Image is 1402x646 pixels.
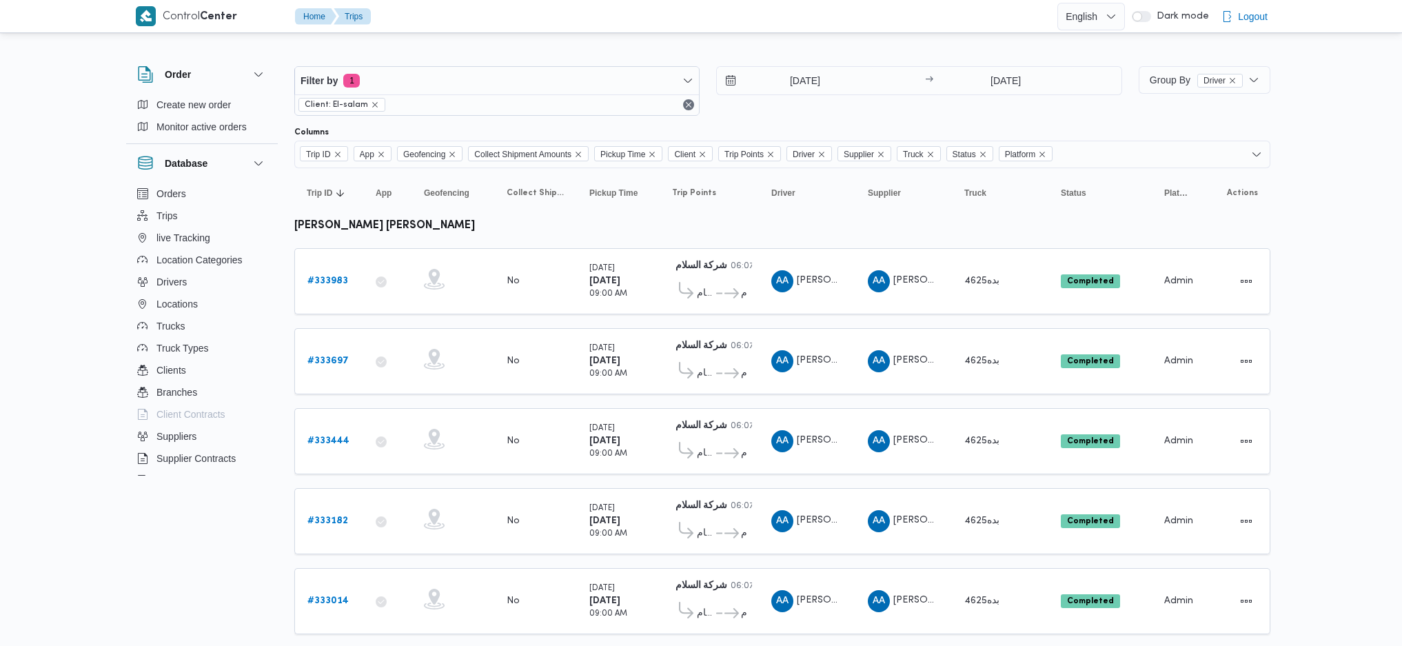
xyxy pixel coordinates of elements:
small: 09:00 AM [589,530,627,538]
button: Create new order [132,94,272,116]
small: 09:00 AM [589,450,627,458]
a: #333182 [307,513,348,529]
h3: Order [165,66,191,83]
span: Drivers [156,274,187,290]
div: No [507,435,520,447]
button: Remove Trip ID from selection in this group [334,150,342,159]
span: بده4625 [964,516,999,525]
img: X8yXhbKr1z7QwAAAABJRU5ErkJggg== [136,6,156,26]
span: Group By Driver [1150,74,1243,85]
span: Pickup Time [589,188,638,199]
span: Actions [1227,188,1258,199]
button: Remove Geofencing from selection in this group [448,150,456,159]
span: Client Contracts [156,406,225,423]
div: Ahmad Abo Alsaaoduabadalhakiam Abadalohab [868,590,890,612]
span: App [360,147,374,162]
button: Trip IDSorted in descending order [301,182,356,204]
b: شركة السلام [675,581,727,590]
span: Driver [793,147,815,162]
button: Status [1055,182,1145,204]
span: Geofencing [403,147,445,162]
span: Trucks [156,318,185,334]
button: Trucks [132,315,272,337]
small: 06:07 PM [731,583,769,590]
span: بده4625 [964,436,999,445]
span: App [354,146,392,161]
span: Completed [1061,514,1120,528]
span: Completed [1061,354,1120,368]
span: [PERSON_NAME] [893,596,972,605]
span: Client [668,146,713,161]
span: Trip ID [300,146,348,161]
input: Press the down key to open a popover containing a calendar. [937,67,1075,94]
b: Completed [1067,277,1114,285]
a: #333983 [307,273,348,290]
b: شركة السلام [675,261,727,270]
span: Supplier Contracts [156,450,236,467]
span: بده4625 [964,356,999,365]
span: AA [776,590,789,612]
b: شركة السلام [675,421,727,430]
div: Ahmad Abo Alsaaoduabadalhakiam Abadalohab [868,430,890,452]
b: [DATE] [589,516,620,525]
span: AA [776,510,789,532]
span: Client [674,147,695,162]
b: # 333014 [307,596,349,605]
svg: Sorted in descending order [335,188,346,199]
button: Remove Supplier from selection in this group [877,150,885,159]
span: مركز الحمام [697,285,714,302]
button: Actions [1235,430,1257,452]
button: Location Categories [132,249,272,271]
span: شركة السلام [741,365,746,382]
span: Platform [1005,147,1036,162]
span: Trip Points [672,188,716,199]
button: Suppliers [132,425,272,447]
button: Remove App from selection in this group [377,150,385,159]
span: Driver [1203,74,1226,87]
span: [PERSON_NAME] [PERSON_NAME] [797,356,957,365]
div: Ahmad Abo Alsaaod Abadalhakiam Abadalohab [771,510,793,532]
button: Supplier [862,182,945,204]
small: [DATE] [589,505,615,512]
button: Truck [959,182,1042,204]
div: No [507,275,520,287]
span: Truck [964,188,986,199]
span: Completed [1061,274,1120,288]
div: No [507,515,520,527]
button: Supplier Contracts [132,447,272,470]
button: Remove Collect Shipment Amounts from selection in this group [574,150,582,159]
div: Ahmad Abo Alsaaoduabadalhakiam Abadalohab [868,350,890,372]
b: [DATE] [589,276,620,285]
button: Clients [132,359,272,381]
div: → [925,76,933,85]
button: Open list of options [1251,149,1262,160]
button: Order [137,66,267,83]
b: Center [200,12,237,22]
span: Create new order [156,97,231,113]
div: Ahmad Abo Alsaaoduabadalhakiam Abadalohab [868,510,890,532]
span: Geofencing [397,146,463,161]
span: Location Categories [156,252,243,268]
button: Client Contracts [132,403,272,425]
b: Completed [1067,517,1114,525]
button: Trips [334,8,371,25]
span: [PERSON_NAME] [PERSON_NAME] [797,436,957,445]
div: Order [126,94,278,143]
button: Driver [766,182,849,204]
button: Truck Types [132,337,272,359]
button: Trips [132,205,272,227]
button: Group ByDriverremove selected entity [1139,66,1270,94]
span: AA [873,430,885,452]
span: Client: El-salam [298,98,385,112]
span: Trip Points [724,147,764,162]
span: شركة السلام [741,285,746,302]
span: شركة السلام [741,605,746,622]
b: # 333697 [307,356,349,365]
small: 06:07 PM [731,263,769,270]
span: Platform [999,146,1053,161]
span: live Tracking [156,230,210,246]
div: No [507,355,520,367]
button: Remove Driver from selection in this group [817,150,826,159]
b: # 333444 [307,436,349,445]
span: Completed [1061,434,1120,448]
